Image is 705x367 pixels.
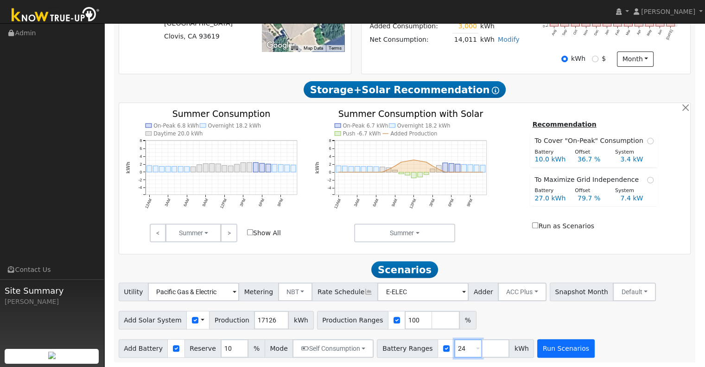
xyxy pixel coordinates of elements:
text: 12PM [219,198,228,209]
button: Keyboard shortcuts [291,45,298,52]
rect: onclick="" [393,170,398,172]
button: Self Consumption [292,339,374,358]
circle: onclick="" [445,171,446,173]
rect: onclick="" [436,165,441,172]
text: 4 [329,154,331,159]
circle: onclick="" [350,171,352,173]
button: Summer [354,224,456,242]
button: Default [613,283,656,301]
a: Modify [498,36,520,43]
input: kWh [561,56,568,62]
text: 9AM [391,198,399,207]
div: Offset [570,187,610,195]
rect: onclick="" [222,166,227,172]
rect: onclick="" [184,167,190,172]
rect: onclick="" [247,162,252,172]
rect: onclick="" [278,165,283,172]
button: Run Scenarios [537,339,594,358]
text: Summer Consumption with Solar [338,109,483,119]
div: Battery [530,148,570,156]
text: 3PM [239,198,247,207]
rect: onclick="" [343,166,348,172]
a: > [221,224,237,242]
td: kWh [478,20,496,33]
span: kWh [288,311,313,329]
rect: onclick="" [399,172,404,174]
label: $ [602,54,606,64]
text: On-Peak 6.8 kWh [153,122,199,129]
button: ACC Plus [498,283,546,301]
rect: onclick="" [430,169,435,172]
span: Snapshot Month [550,283,614,301]
rect: onclick="" [197,165,202,172]
text: Nov [583,29,589,36]
circle: onclick="" [344,171,345,173]
text: Mar [625,29,631,36]
text: 0 [329,170,331,174]
span: % [248,339,265,358]
button: month [617,52,654,67]
a: Open this area in Google Maps (opens a new window) [264,39,295,52]
input: Select a Utility [148,283,239,301]
text: -2 [328,178,331,182]
text: [DATE] [665,29,673,40]
rect: onclick="" [380,167,385,172]
span: Add Solar System [119,311,187,329]
div: [PERSON_NAME] [5,297,99,307]
span: Reserve [184,339,222,358]
circle: onclick="" [419,160,420,161]
span: To Cover "On-Peak" Consumption [534,136,647,146]
rect: onclick="" [159,167,164,173]
rect: onclick="" [336,166,341,172]
text: 0 [140,170,142,174]
circle: onclick="" [338,171,339,173]
span: Mode [265,339,293,358]
rect: onclick="" [386,167,391,172]
td: Clovis, CA 93619 [163,30,249,43]
span: Add Battery [119,339,168,358]
div: Offset [570,148,610,156]
u: Recommendation [532,121,596,128]
a: Terms [329,45,342,51]
td: Added Consumption: [368,20,452,33]
circle: onclick="" [400,161,402,163]
div: 27.0 kWh [530,193,572,203]
text: Added Production [390,130,437,137]
input: Select a Rate Schedule [377,283,469,301]
text: -4 [328,186,331,190]
rect: onclick="" [272,164,277,172]
rect: onclick="" [203,164,208,172]
rect: onclick="" [355,166,360,172]
circle: onclick="" [438,168,439,170]
text: 2 [329,162,331,167]
text: Feb [615,29,621,36]
button: NBT [278,283,313,301]
text: kWh [314,162,320,174]
rect: onclick="" [361,167,366,172]
text: Daytime 20.0 kWh [153,130,203,137]
circle: onclick="" [451,171,452,173]
rect: onclick="" [210,164,215,172]
circle: onclick="" [432,165,433,167]
label: Run as Scenarios [532,221,594,231]
span: Metering [239,283,279,301]
rect: onclick="" [405,172,410,175]
span: To Maximize Grid Independence [534,175,642,185]
text: Overnight 18.2 kWh [208,122,261,129]
rect: onclick="" [253,162,258,172]
rect: onclick="" [418,172,423,177]
td: Net Consumption: [368,33,452,46]
td: kWh [478,33,496,46]
rect: onclick="" [480,165,485,172]
button: Map Data [304,45,323,52]
text: Sep [561,29,568,36]
span: Scenarios [371,261,438,278]
text: 9PM [466,198,474,207]
input: $ [592,56,598,62]
i: Show Help [492,87,499,94]
td: 14,011 [452,33,478,46]
text: Jun [657,29,663,36]
text: 3AM [164,198,171,207]
span: Storage+Solar Recommendation [304,81,506,98]
span: Production Ranges [317,311,388,329]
